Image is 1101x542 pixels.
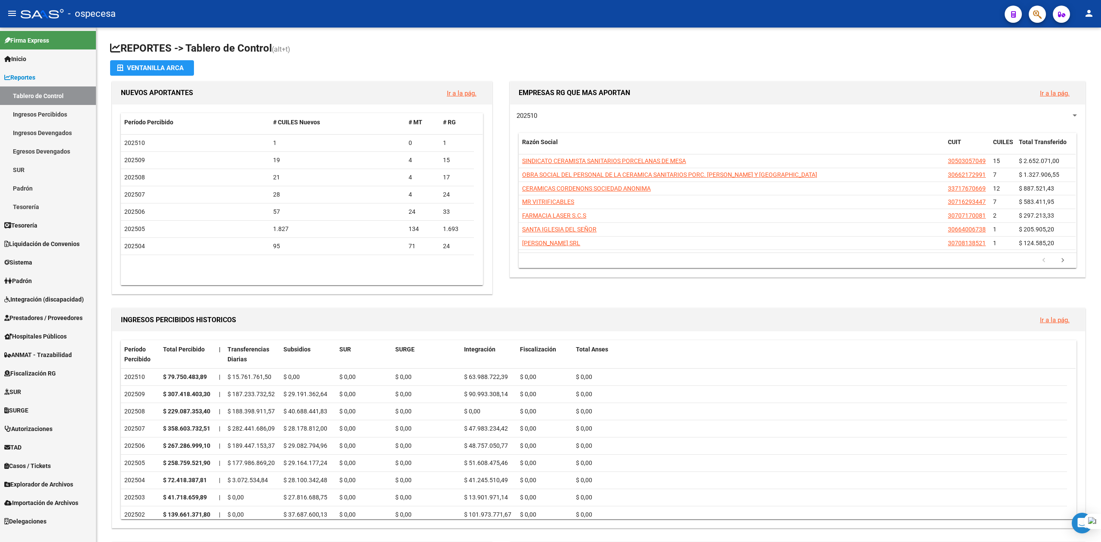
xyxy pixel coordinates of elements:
span: # MT [409,119,422,126]
span: Liquidación de Convenios [4,239,80,249]
span: INGRESOS PERCIBIDOS HISTORICOS [121,316,236,324]
a: Ir a la pág. [1040,316,1070,324]
span: SURGE [395,346,415,353]
span: Tesorería [4,221,37,230]
span: $ 187.233.732,52 [228,391,275,397]
span: 7 [993,198,996,205]
strong: $ 229.087.353,40 [163,408,210,415]
span: Integración (discapacidad) [4,295,84,304]
span: $ 0,00 [339,373,356,380]
span: 1 [993,240,996,246]
div: Ventanilla ARCA [117,60,187,76]
span: $ 189.447.153,37 [228,442,275,449]
span: Transferencias Diarias [228,346,269,363]
span: 202508 [124,174,145,181]
div: 202502 [124,510,156,520]
span: $ 63.988.722,39 [464,373,508,380]
span: $ 0,00 [520,511,536,518]
span: $ 13.901.971,14 [464,494,508,501]
span: 202510 [517,112,537,120]
span: | [219,442,220,449]
span: (alt+t) [272,45,290,53]
div: 202508 [124,406,156,416]
span: [PERSON_NAME] SRL [522,240,580,246]
span: $ 0,00 [228,494,244,501]
span: $ 177.986.869,20 [228,459,275,466]
span: $ 48.757.050,77 [464,442,508,449]
span: SANTA IGLESIA DEL SEÑOR [522,226,597,233]
span: # CUILES Nuevos [273,119,320,126]
span: $ 28.100.342,48 [283,477,327,483]
span: 30716293447 [948,198,986,205]
span: Autorizaciones [4,424,52,434]
div: 202506 [124,441,156,451]
datatable-header-cell: Total Transferido [1015,133,1076,161]
span: 33717670669 [948,185,986,192]
span: Fiscalización RG [4,369,56,378]
mat-icon: menu [7,8,17,18]
span: $ 0,00 [395,425,412,432]
span: $ 0,00 [339,459,356,466]
span: $ 0,00 [395,494,412,501]
div: 24 [443,190,471,200]
span: $ 124.585,20 [1019,240,1054,246]
span: | [219,391,220,397]
span: CUIT [948,139,961,145]
span: $ 0,00 [339,511,356,518]
span: SURGE [4,406,28,415]
span: $ 28.178.812,00 [283,425,327,432]
div: 24 [443,241,471,251]
span: $ 205.905,20 [1019,226,1054,233]
div: 4 [409,155,436,165]
span: $ 0,00 [576,511,592,518]
span: Total Percibido [163,346,205,353]
span: Inicio [4,54,26,64]
span: $ 0,00 [395,408,412,415]
span: SUR [4,387,21,397]
span: $ 37.687.600,13 [283,511,327,518]
span: 15 [993,157,1000,164]
span: $ 188.398.911,57 [228,408,275,415]
span: $ 0,00 [576,442,592,449]
span: CERAMICAS CORDENONS SOCIEDAD ANONIMA [522,185,651,192]
button: Ir a la pág. [440,85,483,101]
datatable-header-cell: Integración [461,340,517,369]
datatable-header-cell: CUILES [990,133,1015,161]
span: $ 0,00 [339,391,356,397]
span: $ 0,00 [339,442,356,449]
a: go to previous page [1036,256,1052,265]
span: $ 0,00 [395,373,412,380]
span: Explorador de Archivos [4,480,73,489]
span: $ 2.652.071,00 [1019,157,1059,164]
span: CUILES [993,139,1013,145]
span: Prestadores / Proveedores [4,313,83,323]
span: $ 29.082.794,96 [283,442,327,449]
span: $ 0,00 [339,425,356,432]
span: Sistema [4,258,32,267]
div: 17 [443,172,471,182]
span: Total Transferido [1019,139,1067,145]
span: 202507 [124,191,145,198]
div: 134 [409,224,436,234]
span: Delegaciones [4,517,46,526]
span: 202505 [124,225,145,232]
a: Ir a la pág. [447,89,477,97]
span: 202509 [124,157,145,163]
div: 4 [409,172,436,182]
span: $ 101.973.771,67 [464,511,511,518]
span: | [219,511,220,518]
datatable-header-cell: SURGE [392,340,461,369]
datatable-header-cell: Período Percibido [121,113,270,132]
span: | [219,494,220,501]
div: 95 [273,241,402,251]
span: ANMAT - Trazabilidad [4,350,72,360]
span: 30503057049 [948,157,986,164]
div: 0 [409,138,436,148]
span: | [219,346,221,353]
strong: $ 139.661.371,80 [163,511,210,518]
span: $ 0,00 [283,373,300,380]
div: 57 [273,207,402,217]
strong: $ 358.603.732,51 [163,425,210,432]
div: 202509 [124,389,156,399]
span: $ 1.327.906,55 [1019,171,1059,178]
